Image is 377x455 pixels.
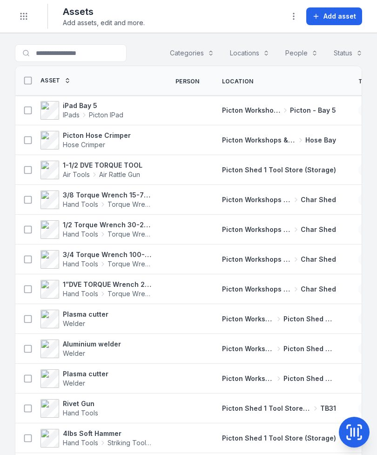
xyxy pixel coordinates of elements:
span: Air Rattle Gun [99,170,140,179]
span: Asset [40,77,61,84]
strong: 3/8 Torque Wrench 15-75 ft/lbs site box 2 4581 [63,190,153,200]
span: Picton Shed 2 Fabrication Shop [283,344,336,353]
a: 4lbs Soft HammerHand ToolsStriking Tools / Hammers [40,429,153,448]
span: Hand Tools [63,409,98,417]
strong: Aluminium welder [63,340,121,349]
span: Picton Workshops & Bays [222,225,291,234]
span: Picton Workshops & Bays [222,195,291,204]
span: Char Shed [301,195,336,204]
span: IPads [63,110,80,120]
span: Picton Workshops & Bays [222,106,281,115]
span: Picton Shed 2 Fabrication Shop [283,374,336,383]
span: Picton Workshops & Bays [222,314,275,324]
span: Char Shed [301,225,336,234]
a: Picton Shed 1 Tool Store (Storage) [222,434,336,443]
span: Picton Shed 1 Tool Store (Storage) [222,434,336,442]
a: Picton Workshops & BaysPicton - Bay 5 [222,106,336,115]
span: Hand Tools [63,259,98,269]
strong: 1/2 Torque Wrench 30-250 ft/lbs site box 2 4579 [63,220,153,230]
span: Person [175,78,200,85]
button: Status [328,44,369,62]
span: Hand Tools [63,289,98,299]
button: Locations [224,44,276,62]
span: Picton Workshops & Bays [222,374,275,383]
a: 1/2 Torque Wrench 30-250 ft/lbs site box 2 4579Hand ToolsTorque Wrench [40,220,153,239]
h2: Assets [63,5,145,18]
strong: 3/4 Torque Wrench 100-500 ft/lbs box 2 4575 [63,250,153,259]
a: Picton Workshops & BaysHose Bay [222,136,336,145]
span: Torque Wrench [108,200,153,209]
a: Picton Workshops & BaysChar Shed [222,195,336,204]
a: Aluminium welderWelder [40,340,121,358]
a: Picton Shed 1 Tool Store (Storage) [222,165,336,175]
button: Toggle navigation [15,7,33,25]
strong: Rivet Gun [63,399,98,408]
span: Picton - Bay 5 [290,106,336,115]
a: Asset [40,77,71,84]
button: Add asset [306,7,362,25]
span: Char Shed [301,255,336,264]
span: Welder [63,379,85,387]
span: Hand Tools [63,438,98,448]
a: Picton Workshops & BaysChar Shed [222,285,336,294]
span: Hand Tools [63,230,98,239]
a: Picton Workshops & BaysPicton Shed 2 Fabrication Shop [222,314,336,324]
a: Picton Workshops & BaysPicton Shed 2 Fabrication Shop [222,374,336,383]
a: Picton Workshops & BaysPicton Shed 2 Fabrication Shop [222,344,336,353]
span: Add asset [323,12,356,21]
strong: Plasma cutter [63,310,108,319]
a: Picton Workshops & BaysChar Shed [222,255,336,264]
span: Picton Shed 1 Tool Store (Storage) [222,404,311,413]
span: Striking Tools / Hammers [108,438,153,448]
span: Add assets, edit and more. [63,18,145,27]
span: TB31 [320,404,336,413]
span: Torque Wrench [108,259,153,269]
span: Tag [358,78,371,85]
span: Hose Bay [305,136,336,145]
a: 3/4 Torque Wrench 100-500 ft/lbs box 2 4575Hand ToolsTorque Wrench [40,250,153,269]
span: Welder [63,319,85,327]
strong: Picton Hose Crimper [63,131,131,140]
span: Picton Shed 2 Fabrication Shop [283,314,336,324]
strong: 1”DVE TORQUE Wrench 200-1000 ft/lbs 4572 [63,280,153,289]
a: Rivet GunHand Tools [40,399,98,418]
a: Picton Workshops & BaysChar Shed [222,225,336,234]
button: Categories [164,44,220,62]
span: Torque Wrench [108,230,153,239]
span: Location [222,78,253,85]
a: Plasma cutterWelder [40,369,108,388]
a: Picton Hose CrimperHose Crimper [40,131,131,149]
span: Picton Shed 1 Tool Store (Storage) [222,166,336,174]
span: Welder [63,349,85,357]
a: Plasma cutterWelder [40,310,108,328]
span: Air Tools [63,170,90,179]
a: Picton Shed 1 Tool Store (Storage)TB31 [222,404,336,413]
strong: 4lbs Soft Hammer [63,429,153,438]
a: iPad Bay 5IPadsPicton IPad [40,101,123,120]
span: Char Shed [301,285,336,294]
a: 3/8 Torque Wrench 15-75 ft/lbs site box 2 4581Hand ToolsTorque Wrench [40,190,153,209]
span: Picton Workshops & Bays [222,255,291,264]
strong: iPad Bay 5 [63,101,123,110]
span: Picton Workshops & Bays [222,285,291,294]
strong: Plasma cutter [63,369,108,379]
span: Picton IPad [89,110,123,120]
strong: 1-1/2 DVE TORQUE TOOL [63,161,142,170]
a: 1”DVE TORQUE Wrench 200-1000 ft/lbs 4572Hand ToolsTorque Wrench [40,280,153,299]
a: 1-1/2 DVE TORQUE TOOLAir ToolsAir Rattle Gun [40,161,142,179]
span: Hand Tools [63,200,98,209]
span: Torque Wrench [108,289,153,299]
span: Picton Workshops & Bays [222,136,296,145]
button: People [279,44,324,62]
span: Picton Workshops & Bays [222,344,275,353]
span: Hose Crimper [63,141,105,149]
